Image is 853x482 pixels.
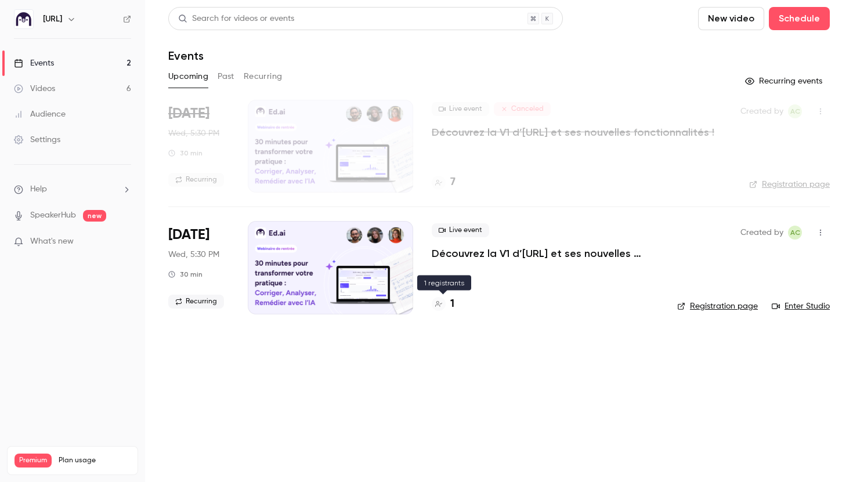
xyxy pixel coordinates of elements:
span: Recurring [168,173,224,187]
a: 7 [432,175,456,190]
h4: 7 [450,175,456,190]
a: Découvrez la V1 d’[URL] et ses nouvelles fonctionnalités ! [432,125,714,139]
li: help-dropdown-opener [14,183,131,195]
div: 30 min [168,148,203,158]
a: SpeakerHub [30,209,76,222]
span: Created by [740,104,783,118]
span: AC [790,226,800,240]
span: Live event [432,102,489,116]
a: Enter Studio [772,300,830,312]
button: New video [698,7,764,30]
div: Videos [14,83,55,95]
span: Live event [432,223,489,237]
span: Created by [740,226,783,240]
div: Search for videos or events [178,13,294,25]
span: AC [790,104,800,118]
div: Settings [14,134,60,146]
span: Alison Chopard [788,226,802,240]
a: Registration page [677,300,758,312]
span: [DATE] [168,226,209,244]
div: Oct 22 Wed, 5:30 PM (Europe/Paris) [168,221,229,314]
span: [DATE] [168,104,209,123]
button: Recurring events [740,72,830,90]
iframe: Noticeable Trigger [117,237,131,247]
a: Registration page [749,179,830,190]
div: 30 min [168,270,203,279]
a: Découvrez la V1 d’[URL] et ses nouvelles fonctionnalités ! [432,247,659,260]
a: 1 [432,296,454,312]
span: What's new [30,235,74,248]
button: Recurring [244,67,283,86]
span: Wed, 5:30 PM [168,128,219,139]
button: Past [218,67,234,86]
button: Upcoming [168,67,208,86]
span: new [83,210,106,222]
h4: 1 [450,296,454,312]
span: Help [30,183,47,195]
span: Canceled [494,102,551,116]
h6: [URL] [43,13,62,25]
span: Recurring [168,295,224,309]
span: Alison Chopard [788,104,802,118]
div: Events [14,57,54,69]
span: Premium [15,454,52,467]
span: Plan usage [59,456,131,465]
img: Ed.ai [15,10,33,28]
span: Wed, 5:30 PM [168,249,219,260]
div: Audience [14,108,66,120]
div: Oct 15 Wed, 5:30 PM (Europe/Paris) [168,100,229,193]
button: Schedule [769,7,830,30]
h1: Events [168,49,204,63]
